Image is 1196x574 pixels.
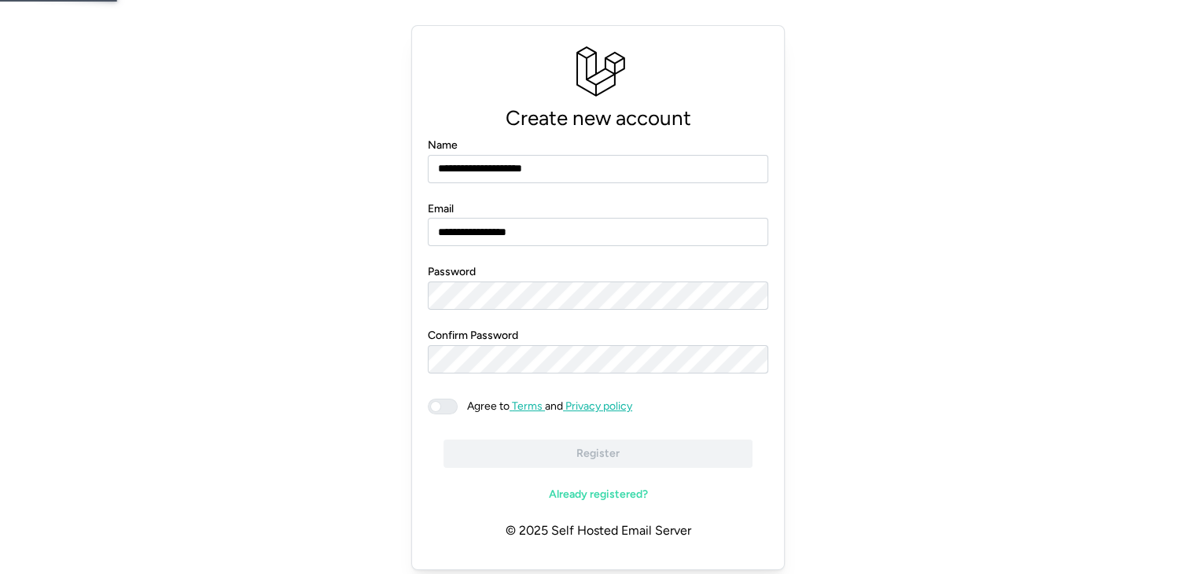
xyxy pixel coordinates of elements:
p: © 2025 Self Hosted Email Server [428,509,768,554]
label: Password [428,263,476,281]
span: Already registered? [549,481,648,508]
a: Already registered? [443,480,753,509]
label: Email [428,201,454,218]
a: Terms [510,399,545,413]
span: Agree to [467,399,510,413]
label: Confirm Password [428,327,518,344]
p: Create new account [428,101,768,135]
label: Name [428,137,458,154]
span: Register [576,440,620,467]
button: Register [443,440,753,468]
a: Privacy policy [563,399,632,413]
span: and [458,399,632,414]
